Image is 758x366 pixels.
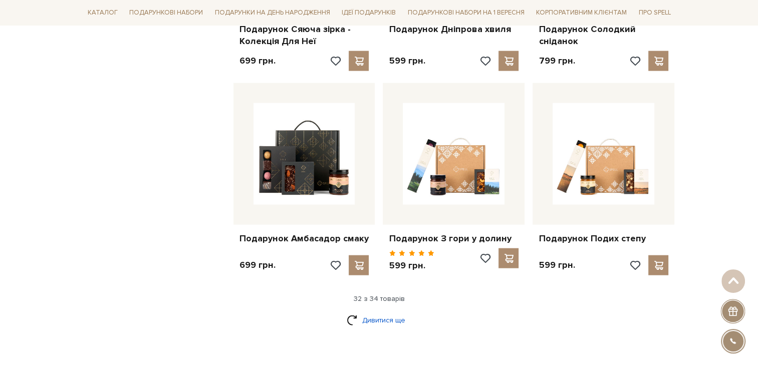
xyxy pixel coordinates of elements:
[389,260,434,271] p: 599 грн.
[84,5,122,21] a: Каталог
[539,24,668,47] a: Подарунок Солодкий сніданок
[389,24,519,35] a: Подарунок Дніпрова хвиля
[539,259,575,271] p: 599 грн.
[635,5,675,21] a: Про Spell
[389,55,425,67] p: 599 грн.
[338,5,400,21] a: Ідеї подарунків
[347,311,412,329] a: Дивитися ще
[539,55,575,67] p: 799 грн.
[239,233,369,244] a: Подарунок Амбасадор смаку
[389,233,519,244] a: Подарунок З гори у долину
[239,24,369,47] a: Подарунок Сяюча зірка - Колекція Для Неї
[211,5,334,21] a: Подарунки на День народження
[404,4,529,21] a: Подарункові набори на 1 Вересня
[239,259,276,271] p: 699 грн.
[532,4,631,21] a: Корпоративним клієнтам
[539,233,668,244] a: Подарунок Подих степу
[80,294,679,303] div: 32 з 34 товарів
[125,5,207,21] a: Подарункові набори
[239,55,276,67] p: 699 грн.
